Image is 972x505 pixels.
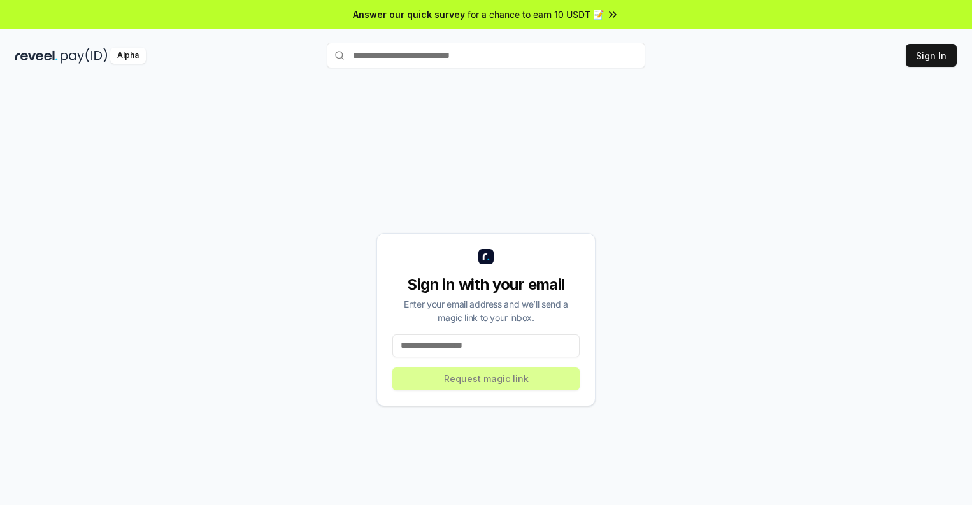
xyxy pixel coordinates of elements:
[15,48,58,64] img: reveel_dark
[392,297,580,324] div: Enter your email address and we’ll send a magic link to your inbox.
[61,48,108,64] img: pay_id
[392,274,580,295] div: Sign in with your email
[110,48,146,64] div: Alpha
[478,249,494,264] img: logo_small
[468,8,604,21] span: for a chance to earn 10 USDT 📝
[353,8,465,21] span: Answer our quick survey
[906,44,957,67] button: Sign In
